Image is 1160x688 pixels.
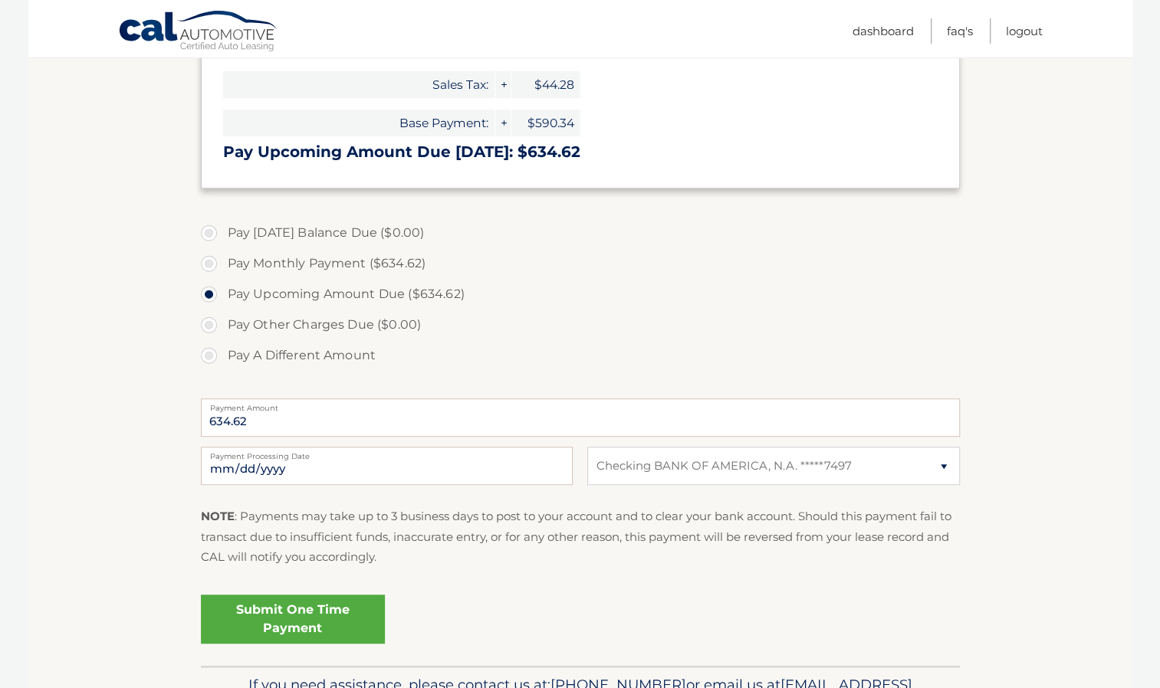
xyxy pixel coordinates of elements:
[201,509,235,523] strong: NOTE
[201,595,385,644] a: Submit One Time Payment
[223,110,495,136] span: Base Payment:
[511,71,580,98] span: $44.28
[201,447,573,485] input: Payment Date
[947,18,973,44] a: FAQ's
[201,398,960,411] label: Payment Amount
[511,110,580,136] span: $590.34
[201,447,573,459] label: Payment Processing Date
[1006,18,1043,44] a: Logout
[118,10,279,54] a: Cal Automotive
[853,18,914,44] a: Dashboard
[201,506,960,567] p: : Payments may take up to 3 business days to post to your account and to clear your bank account....
[201,279,960,310] label: Pay Upcoming Amount Due ($634.62)
[495,110,511,136] span: +
[201,218,960,248] label: Pay [DATE] Balance Due ($0.00)
[201,398,960,437] input: Payment Amount
[223,143,938,162] h3: Pay Upcoming Amount Due [DATE]: $634.62
[201,310,960,340] label: Pay Other Charges Due ($0.00)
[201,340,960,371] label: Pay A Different Amount
[495,71,511,98] span: +
[223,71,495,98] span: Sales Tax:
[201,248,960,279] label: Pay Monthly Payment ($634.62)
